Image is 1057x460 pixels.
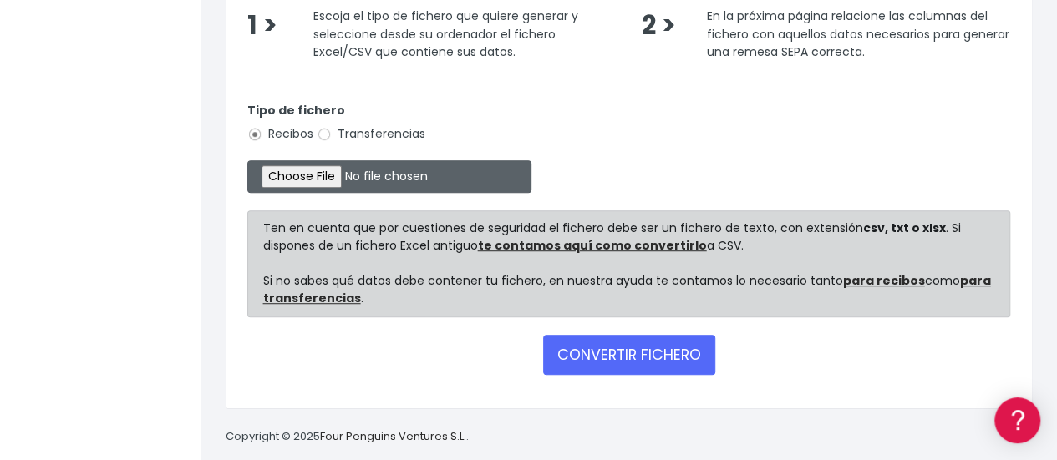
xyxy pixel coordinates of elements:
span: En la próxima página relacione las columnas del fichero con aquellos datos necesarios para genera... [707,8,1009,60]
strong: csv, txt o xlsx [863,220,946,236]
strong: Tipo de fichero [247,102,345,119]
a: Four Penguins Ventures S.L. [320,428,466,444]
div: Ten en cuenta que por cuestiones de seguridad el fichero debe ser un fichero de texto, con extens... [247,210,1010,317]
button: CONVERTIR FICHERO [543,335,715,375]
label: Transferencias [317,125,425,143]
a: para transferencias [263,272,991,306]
span: 2 > [641,8,675,43]
a: te contamos aquí como convertirlo [478,237,707,254]
span: 1 > [247,8,277,43]
label: Recibos [247,125,313,143]
span: Escoja el tipo de fichero que quiere generar y seleccione desde su ordenador el fichero Excel/CSV... [313,8,578,60]
p: Copyright © 2025 . [226,428,469,446]
a: para recibos [843,272,925,289]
